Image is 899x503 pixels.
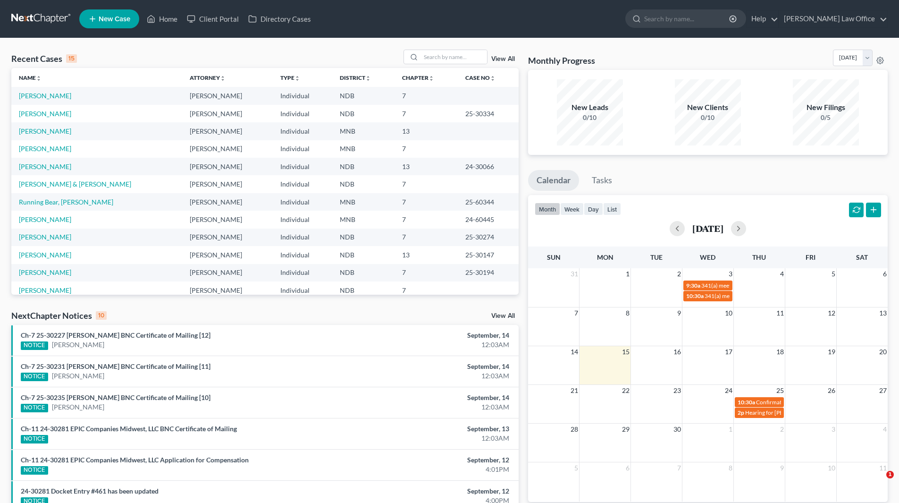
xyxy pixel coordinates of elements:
div: September, 14 [353,362,509,371]
td: [PERSON_NAME] [182,264,273,281]
span: 9:30a [686,282,700,289]
span: 2 [779,424,785,435]
span: 31 [570,268,579,280]
i: unfold_more [490,76,496,81]
span: Hearing for [PERSON_NAME] [745,409,819,416]
span: 16 [672,346,682,358]
a: [PERSON_NAME] [19,251,71,259]
span: 15 [621,346,630,358]
a: Ch-7 25-30235 [PERSON_NAME] BNC Certificate of Mailing [10] [21,393,210,401]
span: 4 [779,268,785,280]
a: [PERSON_NAME] [52,371,104,381]
td: [PERSON_NAME] [182,140,273,158]
span: 9 [676,307,682,319]
td: 7 [395,140,458,158]
td: NDB [332,87,395,104]
td: Individual [273,229,332,246]
span: 1 [728,424,733,435]
span: 3 [728,268,733,280]
span: 10 [724,307,733,319]
a: 24-30281 Docket Entry #461 has been updated [21,487,159,495]
span: 30 [672,424,682,435]
span: 1 [886,471,894,478]
span: 12 [827,307,836,319]
td: [PERSON_NAME] [182,158,273,175]
td: Individual [273,281,332,299]
a: Ch-11 24-30281 EPIC Companies Midwest, LLC BNC Certificate of Mailing [21,425,237,433]
div: Recent Cases [11,53,77,64]
a: [PERSON_NAME] & [PERSON_NAME] [19,180,131,188]
a: Home [142,10,182,27]
span: Wed [700,253,715,261]
span: 341(a) meeting for [PERSON_NAME] [705,292,796,299]
span: 18 [775,346,785,358]
i: unfold_more [428,76,434,81]
a: [PERSON_NAME] [19,145,71,153]
button: list [603,203,621,215]
button: day [584,203,603,215]
span: 10:30a [686,292,704,299]
a: Calendar [528,170,579,191]
a: [PERSON_NAME] [19,215,71,223]
div: NOTICE [21,373,48,381]
td: [PERSON_NAME] [182,246,273,264]
a: [PERSON_NAME] [19,162,71,171]
td: 25-30194 [458,264,519,281]
td: Individual [273,105,332,122]
span: 4 [882,424,888,435]
input: Search by name... [644,10,731,27]
td: 13 [395,246,458,264]
a: [PERSON_NAME] [52,402,104,412]
span: 23 [672,385,682,396]
span: 27 [878,385,888,396]
span: 22 [621,385,630,396]
td: 7 [395,175,458,193]
div: New Filings [793,102,859,113]
td: 13 [395,122,458,140]
td: Individual [273,87,332,104]
span: 8 [728,462,733,474]
a: [PERSON_NAME] [19,286,71,294]
a: Ch-11 24-30281 EPIC Companies Midwest, LLC Application for Compensation [21,456,249,464]
div: New Clients [675,102,741,113]
a: View All [491,313,515,319]
a: Case Nounfold_more [465,74,496,81]
span: 10:30a [738,399,755,406]
td: NDB [332,281,395,299]
span: 2p [738,409,744,416]
a: Districtunfold_more [340,74,371,81]
i: unfold_more [220,76,226,81]
div: NOTICE [21,435,48,443]
td: [PERSON_NAME] [182,122,273,140]
span: 5 [831,268,836,280]
td: 13 [395,158,458,175]
td: MNB [332,211,395,228]
span: 19 [827,346,836,358]
span: 29 [621,424,630,435]
td: Individual [273,193,332,211]
td: MNB [332,122,395,140]
i: unfold_more [365,76,371,81]
span: 20 [878,346,888,358]
h3: Monthly Progress [528,55,595,66]
span: 3 [831,424,836,435]
button: month [535,203,560,215]
a: [PERSON_NAME] Law Office [779,10,887,27]
td: [PERSON_NAME] [182,229,273,246]
iframe: Intercom live chat [867,471,890,494]
span: 11 [775,307,785,319]
div: 15 [66,54,77,63]
td: 24-60445 [458,211,519,228]
span: 7 [573,307,579,319]
div: NOTICE [21,466,48,475]
td: Individual [273,246,332,264]
a: View All [491,56,515,62]
div: NOTICE [21,404,48,412]
td: NDB [332,105,395,122]
td: 24-30066 [458,158,519,175]
div: 12:03AM [353,434,509,443]
span: 28 [570,424,579,435]
div: 12:03AM [353,340,509,350]
div: 0/10 [675,113,741,122]
a: Ch-7 25-30227 [PERSON_NAME] BNC Certificate of Mailing [12] [21,331,210,339]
